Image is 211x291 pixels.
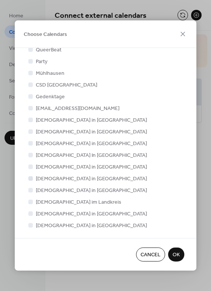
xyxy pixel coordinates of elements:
[36,187,147,195] span: [DEMOGRAPHIC_DATA] in [GEOGRAPHIC_DATA]
[136,248,165,262] button: Cancel
[36,93,65,101] span: Gedenktage
[36,140,147,148] span: [DEMOGRAPHIC_DATA] in [GEOGRAPHIC_DATA]
[36,163,147,171] span: [DEMOGRAPHIC_DATA] in [GEOGRAPHIC_DATA]
[173,251,180,259] span: OK
[36,198,121,206] span: [DEMOGRAPHIC_DATA] im Landkreis
[141,251,161,259] span: Cancel
[36,70,64,77] span: Mühlhausen
[24,31,67,39] span: Choose Calendars
[36,128,147,136] span: [DEMOGRAPHIC_DATA] in [GEOGRAPHIC_DATA]
[36,46,61,54] span: QueerBeat
[36,152,147,159] span: [DEMOGRAPHIC_DATA] In [GEOGRAPHIC_DATA]
[36,210,147,218] span: [DEMOGRAPHIC_DATA] in [GEOGRAPHIC_DATA]
[36,116,147,124] span: [DEMOGRAPHIC_DATA] in [GEOGRAPHIC_DATA]
[36,58,47,66] span: Party
[36,175,147,183] span: [DEMOGRAPHIC_DATA] in [GEOGRAPHIC_DATA]
[168,248,184,262] button: OK
[36,222,147,230] span: [DEMOGRAPHIC_DATA] in [GEOGRAPHIC_DATA]
[36,105,119,113] span: [EMAIL_ADDRESS][DOMAIN_NAME]
[36,81,97,89] span: CSD [GEOGRAPHIC_DATA]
